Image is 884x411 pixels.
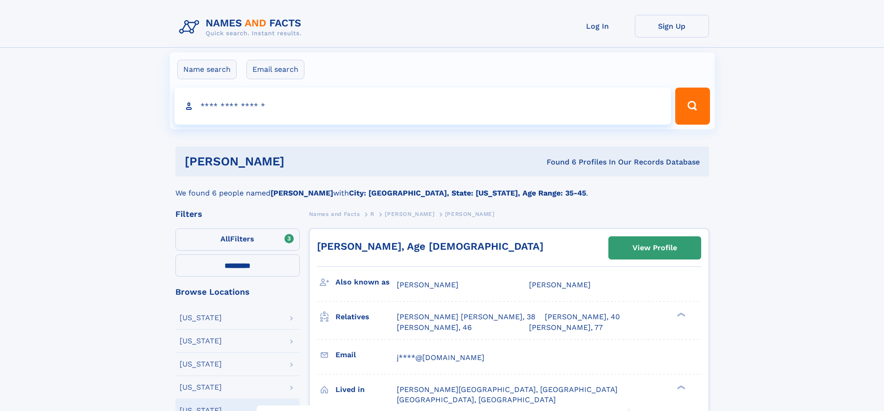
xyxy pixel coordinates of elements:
[675,88,710,125] button: Search Button
[174,88,671,125] input: search input
[317,240,543,252] a: [PERSON_NAME], Age [DEMOGRAPHIC_DATA]
[397,280,458,289] span: [PERSON_NAME]
[397,385,618,394] span: [PERSON_NAME][GEOGRAPHIC_DATA], [GEOGRAPHIC_DATA]
[632,237,677,259] div: View Profile
[220,234,230,243] span: All
[445,211,495,217] span: [PERSON_NAME]
[561,15,635,38] a: Log In
[336,382,397,398] h3: Lived in
[246,60,304,79] label: Email search
[349,189,586,197] b: City: [GEOGRAPHIC_DATA], State: [US_STATE], Age Range: 35-45
[175,15,309,40] img: Logo Names and Facts
[336,347,397,363] h3: Email
[177,60,237,79] label: Name search
[385,211,434,217] span: [PERSON_NAME]
[175,210,300,218] div: Filters
[545,312,620,322] a: [PERSON_NAME], 40
[175,177,709,199] div: We found 6 people named with .
[415,157,700,167] div: Found 6 Profiles In Our Records Database
[185,156,416,167] h1: [PERSON_NAME]
[180,384,222,391] div: [US_STATE]
[529,322,603,333] a: [PERSON_NAME], 77
[180,360,222,368] div: [US_STATE]
[180,314,222,322] div: [US_STATE]
[397,312,536,322] a: [PERSON_NAME] [PERSON_NAME], 38
[175,288,300,296] div: Browse Locations
[180,337,222,345] div: [US_STATE]
[529,280,591,289] span: [PERSON_NAME]
[370,208,374,220] a: R
[336,309,397,325] h3: Relatives
[336,274,397,290] h3: Also known as
[397,322,472,333] a: [PERSON_NAME], 46
[370,211,374,217] span: R
[175,228,300,251] label: Filters
[635,15,709,38] a: Sign Up
[271,189,333,197] b: [PERSON_NAME]
[675,312,686,318] div: ❯
[309,208,360,220] a: Names and Facts
[609,237,701,259] a: View Profile
[397,395,556,404] span: [GEOGRAPHIC_DATA], [GEOGRAPHIC_DATA]
[385,208,434,220] a: [PERSON_NAME]
[675,384,686,390] div: ❯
